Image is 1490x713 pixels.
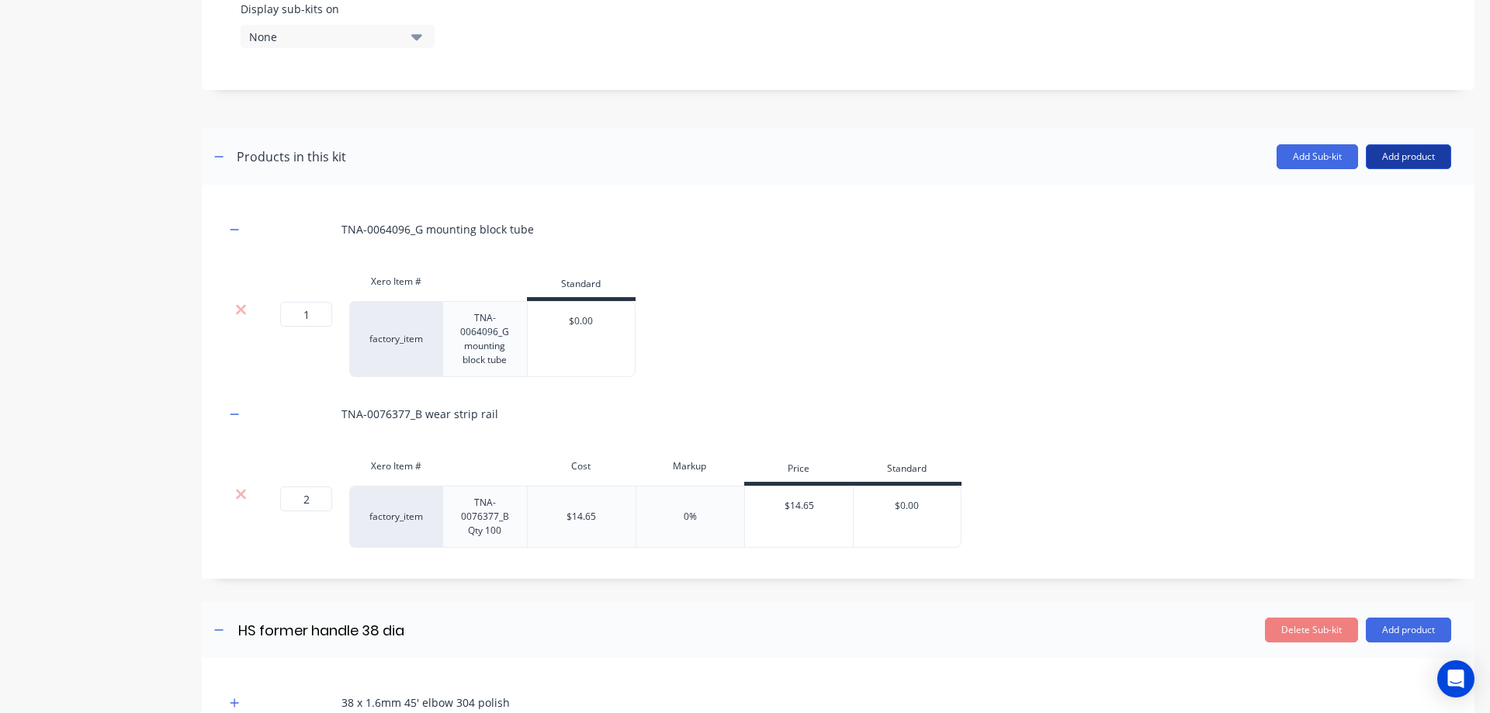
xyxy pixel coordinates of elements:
button: None [241,25,435,48]
button: Add product [1366,144,1451,169]
div: TNA-0064096_G mounting block tube [446,308,524,370]
input: ? [280,486,332,511]
div: Markup [636,451,744,482]
div: factory_item [349,486,442,548]
input: ? [280,302,332,327]
div: Xero Item # [349,451,442,482]
div: Products in this kit [237,147,346,166]
div: $0.00 [528,302,635,341]
div: Cost [527,451,636,482]
div: Standard [527,270,636,301]
button: Add product [1366,618,1451,642]
div: TNA-0076377_B Qty 100 [446,493,524,541]
div: $0.00 [854,486,961,525]
div: Open Intercom Messenger [1437,660,1474,697]
div: $14.65 [745,486,854,525]
button: Add Sub-kit [1277,144,1358,169]
div: Xero Item # [349,266,442,297]
div: TNA-0064096_G mounting block tube [341,221,534,237]
div: 38 x 1.6mm 45' elbow 304 polish [341,694,510,711]
div: None [249,29,400,45]
div: factory_item [349,301,442,377]
input: Enter sub-kit name [237,619,511,642]
div: 0% [684,510,697,524]
div: TNA-0076377_B wear strip rail [341,406,498,422]
div: Standard [853,455,962,486]
label: Display sub-kits on [241,1,435,17]
div: Price [744,455,853,486]
div: $14.65 [567,510,596,524]
button: Delete Sub-kit [1265,618,1358,642]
